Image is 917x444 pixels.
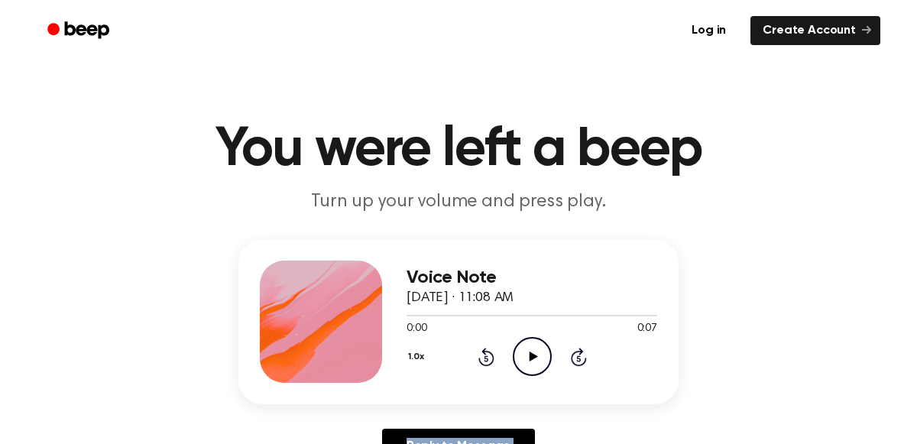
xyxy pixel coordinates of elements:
[37,16,123,46] a: Beep
[750,16,880,45] a: Create Account
[407,344,429,370] button: 1.0x
[676,13,741,48] a: Log in
[407,321,426,337] span: 0:00
[407,267,657,288] h3: Voice Note
[637,321,657,337] span: 0:07
[67,122,850,177] h1: You were left a beep
[407,291,514,305] span: [DATE] · 11:08 AM
[165,190,752,215] p: Turn up your volume and press play.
